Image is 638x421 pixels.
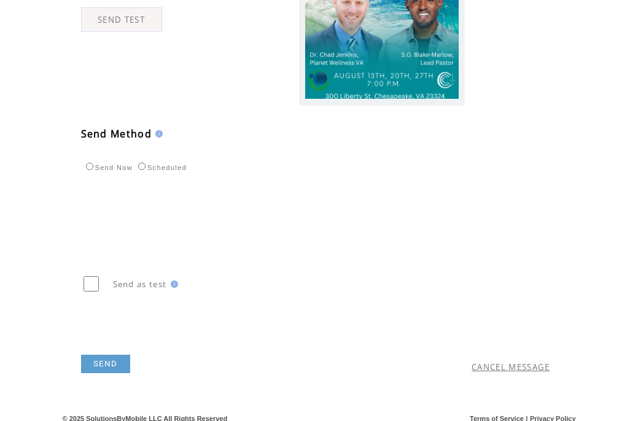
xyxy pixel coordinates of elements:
a: SEND TEST [81,7,162,32]
a: CANCEL MESSAGE [472,361,550,373]
img: help.gif [167,280,178,288]
img: help.gif [152,130,163,137]
label: Scheduled [135,164,187,171]
input: Send Now [86,163,93,170]
a: SEND [81,355,130,373]
span: Send as test [113,279,167,290]
span: Send Method [81,127,152,141]
input: Scheduled [138,163,146,170]
label: Send Now [83,164,133,171]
